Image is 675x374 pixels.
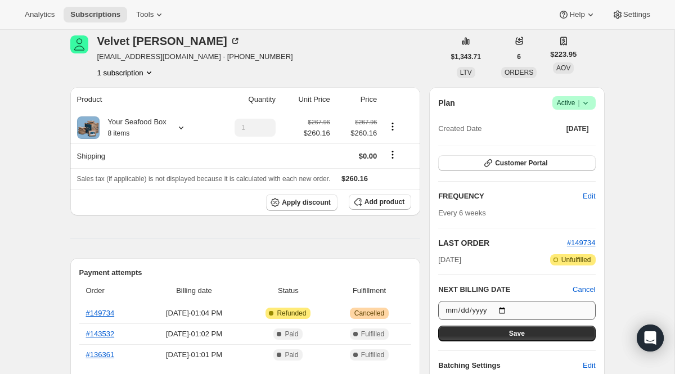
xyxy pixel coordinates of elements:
[282,198,331,207] span: Apply discount
[510,49,528,65] button: 6
[86,330,115,338] a: #143532
[129,7,172,22] button: Tools
[557,97,591,109] span: Active
[578,98,579,107] span: |
[359,152,377,160] span: $0.00
[279,87,334,112] th: Unit Price
[97,51,293,62] span: [EMAIL_ADDRESS][DOMAIN_NAME] · [PHONE_NUMBER]
[364,197,404,206] span: Add product
[361,350,384,359] span: Fulfilled
[146,349,242,361] span: [DATE] · 01:01 PM
[108,129,130,137] small: 8 items
[355,119,377,125] small: $267.96
[438,191,583,202] h2: FREQUENCY
[438,155,595,171] button: Customer Portal
[576,187,602,205] button: Edit
[349,194,411,210] button: Add product
[561,255,591,264] span: Unfulfilled
[337,128,377,139] span: $260.16
[438,326,595,341] button: Save
[517,52,521,61] span: 6
[438,360,583,371] h6: Batching Settings
[354,309,384,318] span: Cancelled
[70,35,88,53] span: Velvet Heller
[583,191,595,202] span: Edit
[556,64,570,72] span: AOV
[146,308,242,319] span: [DATE] · 01:04 PM
[560,121,596,137] button: [DATE]
[285,350,298,359] span: Paid
[146,285,242,296] span: Billing date
[509,329,525,338] span: Save
[438,237,567,249] h2: LAST ORDER
[308,119,330,125] small: $267.96
[551,7,602,22] button: Help
[277,309,306,318] span: Refunded
[505,69,533,76] span: ORDERS
[567,238,596,247] a: #149734
[361,330,384,339] span: Fulfilled
[70,143,211,168] th: Shipping
[384,148,402,161] button: Shipping actions
[266,194,337,211] button: Apply discount
[249,285,327,296] span: Status
[18,7,61,22] button: Analytics
[136,10,154,19] span: Tools
[304,128,330,139] span: $260.16
[460,69,472,76] span: LTV
[495,159,547,168] span: Customer Portal
[605,7,657,22] button: Settings
[97,35,241,47] div: Velvet [PERSON_NAME]
[567,237,596,249] button: #149734
[438,254,461,265] span: [DATE]
[86,350,115,359] a: #136361
[64,7,127,22] button: Subscriptions
[550,49,577,60] span: $223.95
[623,10,650,19] span: Settings
[573,284,595,295] button: Cancel
[569,10,584,19] span: Help
[211,87,279,112] th: Quantity
[285,330,298,339] span: Paid
[334,87,381,112] th: Price
[77,175,331,183] span: Sales tax (if applicable) is not displayed because it is calculated with each new order.
[637,325,664,352] div: Open Intercom Messenger
[444,49,488,65] button: $1,343.71
[70,10,120,19] span: Subscriptions
[438,209,486,217] span: Every 6 weeks
[566,124,589,133] span: [DATE]
[25,10,55,19] span: Analytics
[583,360,595,371] span: Edit
[79,267,412,278] h2: Payment attempts
[438,97,455,109] h2: Plan
[334,285,404,296] span: Fulfillment
[438,123,481,134] span: Created Date
[100,116,166,139] div: Your Seafood Box
[70,87,211,112] th: Product
[97,67,155,78] button: Product actions
[438,284,573,295] h2: NEXT BILLING DATE
[341,174,368,183] span: $260.16
[146,328,242,340] span: [DATE] · 01:02 PM
[79,278,143,303] th: Order
[86,309,115,317] a: #149734
[451,52,481,61] span: $1,343.71
[384,120,402,133] button: Product actions
[77,116,100,139] img: product img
